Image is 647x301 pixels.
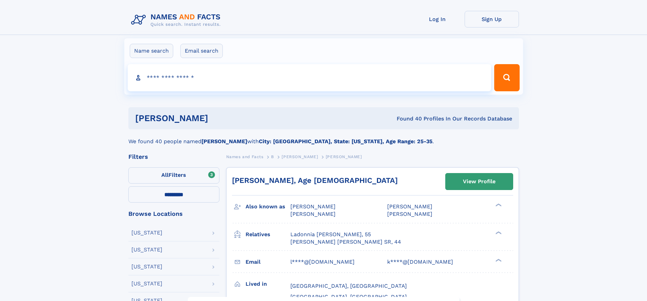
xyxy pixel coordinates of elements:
[290,203,336,210] span: [PERSON_NAME]
[494,258,502,262] div: ❯
[446,173,513,190] a: View Profile
[465,11,519,27] a: Sign Up
[282,152,318,161] a: [PERSON_NAME]
[246,278,290,290] h3: Lived in
[290,294,407,300] span: [GEOGRAPHIC_DATA], [GEOGRAPHIC_DATA]
[290,211,336,217] span: [PERSON_NAME]
[131,281,162,286] div: [US_STATE]
[128,129,519,146] div: We found 40 people named with .
[246,201,290,212] h3: Also known as
[161,172,168,178] span: All
[282,154,318,159] span: [PERSON_NAME]
[131,230,162,236] div: [US_STATE]
[128,154,219,160] div: Filters
[410,11,465,27] a: Log In
[130,44,173,58] label: Name search
[128,11,226,29] img: Logo Names and Facts
[463,174,496,189] div: View Profile
[128,167,219,184] label: Filters
[387,203,432,210] span: [PERSON_NAME]
[246,229,290,240] h3: Relatives
[302,115,512,123] div: Found 40 Profiles In Our Records Database
[259,138,432,145] b: City: [GEOGRAPHIC_DATA], State: [US_STATE], Age Range: 25-35
[271,152,274,161] a: B
[246,256,290,268] h3: Email
[494,64,519,91] button: Search Button
[271,154,274,159] span: B
[201,138,247,145] b: [PERSON_NAME]
[131,247,162,252] div: [US_STATE]
[128,64,491,91] input: search input
[226,152,264,161] a: Names and Facts
[494,203,502,207] div: ❯
[131,264,162,269] div: [US_STATE]
[494,230,502,235] div: ❯
[135,114,303,123] h1: [PERSON_NAME]
[387,211,432,217] span: [PERSON_NAME]
[128,211,219,217] div: Browse Locations
[290,238,401,246] a: [PERSON_NAME] [PERSON_NAME] SR, 44
[326,154,362,159] span: [PERSON_NAME]
[232,176,398,185] a: [PERSON_NAME], Age [DEMOGRAPHIC_DATA]
[290,231,371,238] a: Ladonnia [PERSON_NAME], 55
[290,283,407,289] span: [GEOGRAPHIC_DATA], [GEOGRAPHIC_DATA]
[180,44,223,58] label: Email search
